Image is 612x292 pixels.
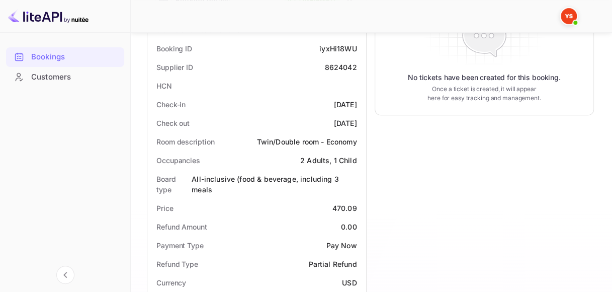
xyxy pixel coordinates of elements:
div: Supplier ID [156,62,193,72]
div: Customers [6,67,124,87]
div: Payment Type [156,240,204,251]
div: iyxHi18WU [319,43,357,54]
div: Board type [156,174,192,195]
div: 470.09 [332,203,357,213]
div: Pay Now [326,240,357,251]
div: Bookings [6,47,124,67]
div: 8624042 [324,62,357,72]
div: Occupancies [156,155,200,166]
div: All-inclusive (food & beverage, including 3 meals [192,174,357,195]
div: [DATE] [334,99,357,110]
div: Check-in [156,99,186,110]
div: Bookings [31,51,119,63]
div: 0.00 [341,222,357,232]
div: Currency [156,277,186,288]
div: Room description [156,136,214,147]
div: HCN [156,81,172,91]
div: Booking ID [156,43,192,54]
div: Partial Refund [308,259,357,269]
div: Refund Amount [156,222,207,232]
a: Bookings [6,47,124,66]
img: LiteAPI logo [8,8,89,24]
p: No tickets have been created for this booking. [408,72,561,83]
div: USD [342,277,357,288]
div: Twin/Double room - Economy [257,136,357,147]
div: 2 Adults, 1 Child [300,155,357,166]
div: Customers [31,71,119,83]
a: Customers [6,67,124,86]
div: Refund Type [156,259,198,269]
div: Check out [156,118,190,128]
p: Once a ticket is created, it will appear here for easy tracking and management. [426,85,542,103]
button: Collapse navigation [56,266,74,284]
img: Yandex Support [561,8,577,24]
div: Price [156,203,173,213]
div: [DATE] [334,118,357,128]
